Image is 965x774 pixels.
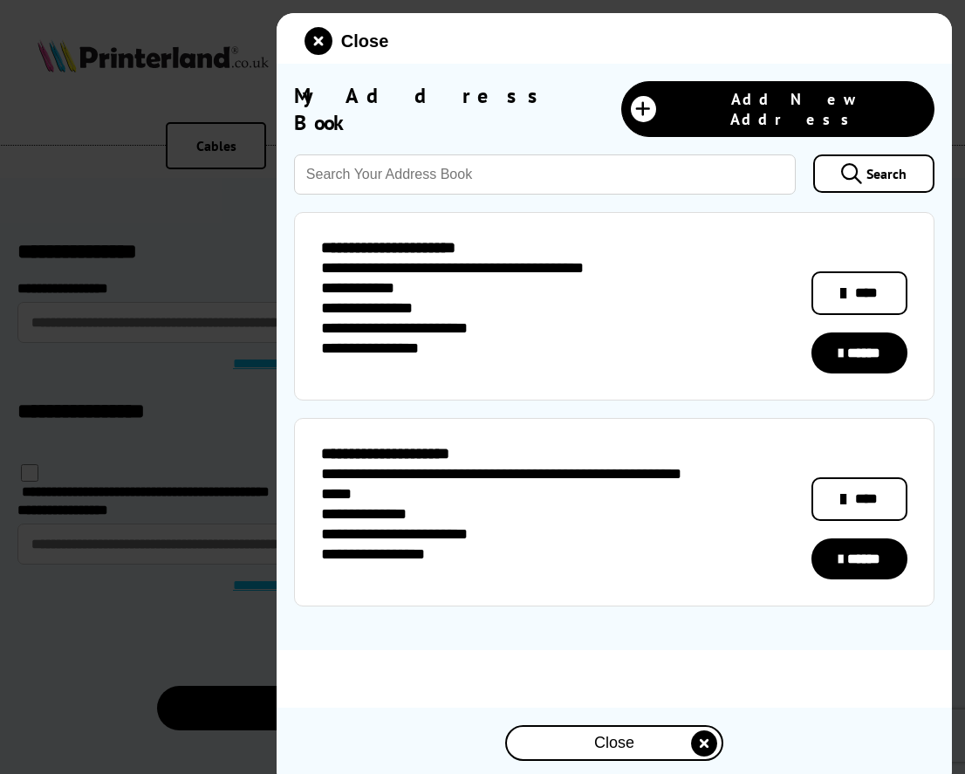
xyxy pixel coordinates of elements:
[294,82,621,136] span: My Address Book
[665,89,925,129] span: Add New Address
[341,31,388,51] span: Close
[305,27,388,55] button: close modal
[813,154,934,193] a: Search
[505,725,723,761] button: close modal
[294,154,796,195] input: Search Your Address Book
[866,165,907,182] span: Search
[594,734,634,752] span: Close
